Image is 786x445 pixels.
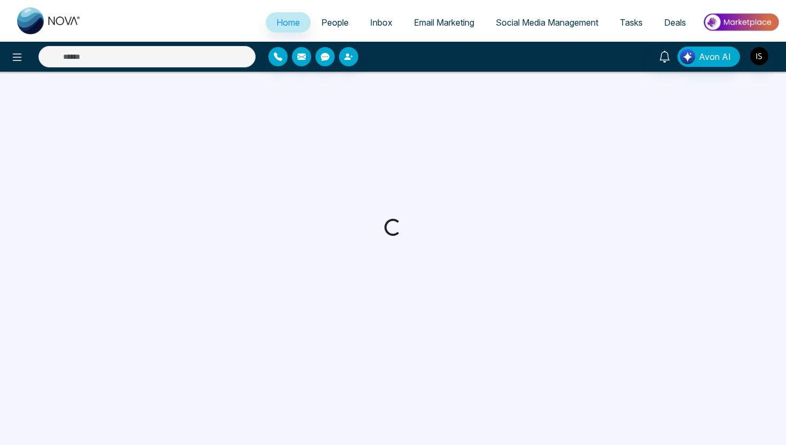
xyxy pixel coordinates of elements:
img: Nova CRM Logo [17,7,81,34]
span: Email Marketing [414,17,474,28]
span: Avon AI [699,50,731,63]
a: Deals [653,12,697,33]
a: Social Media Management [485,12,609,33]
button: Avon AI [677,47,740,67]
span: Tasks [620,17,643,28]
img: User Avatar [750,47,768,65]
a: Tasks [609,12,653,33]
span: Home [276,17,300,28]
a: Email Marketing [403,12,485,33]
img: Market-place.gif [702,10,780,34]
span: Deals [664,17,686,28]
a: People [311,12,359,33]
span: People [321,17,349,28]
a: Home [266,12,311,33]
span: Social Media Management [496,17,598,28]
img: Lead Flow [680,49,695,64]
a: Inbox [359,12,403,33]
span: Inbox [370,17,392,28]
